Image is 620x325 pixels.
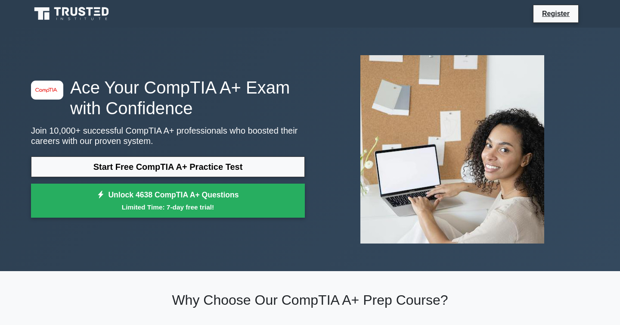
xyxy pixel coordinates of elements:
[31,125,305,146] p: Join 10,000+ successful CompTIA A+ professionals who boosted their careers with our proven system.
[31,77,305,119] h1: Ace Your CompTIA A+ Exam with Confidence
[31,184,305,218] a: Unlock 4638 CompTIA A+ QuestionsLimited Time: 7-day free trial!
[31,292,589,308] h2: Why Choose Our CompTIA A+ Prep Course?
[42,202,294,212] small: Limited Time: 7-day free trial!
[31,156,305,177] a: Start Free CompTIA A+ Practice Test
[537,8,575,19] a: Register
